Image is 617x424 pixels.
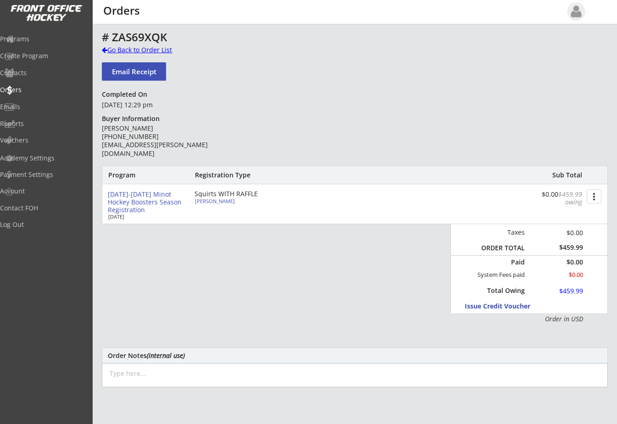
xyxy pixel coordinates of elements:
[525,191,582,206] div: $0.00
[108,191,187,214] div: [DATE]-[DATE] Minot Hockey Boosters Season Registration
[469,271,525,279] div: System Fees paid
[147,351,185,360] em: (internal use)
[531,228,583,237] div: $0.00
[102,90,151,99] div: Completed On
[195,198,297,204] div: [PERSON_NAME]
[477,314,583,324] div: Order in USD
[102,45,196,55] div: Go Back to Order List
[108,352,602,359] div: Order Notes
[587,189,601,204] button: more_vert
[195,191,300,197] div: Squirts WITH RAFFLE
[483,286,525,295] div: Total Owing
[102,100,234,110] div: [DATE] 12:29 pm
[102,115,164,123] div: Buyer Information
[477,228,525,237] div: Taxes
[531,259,583,265] div: $0.00
[108,214,182,219] div: [DATE]
[102,32,541,43] div: # ZAS69XQK
[483,258,525,266] div: Paid
[542,171,582,179] div: Sub Total
[195,171,300,179] div: Registration Type
[477,244,525,252] div: ORDER TOTAL
[102,62,166,81] button: Email Receipt
[558,190,584,206] font: $459.99 owing
[531,243,583,252] div: $459.99
[108,171,158,179] div: Program
[465,300,550,312] button: Issue Credit Voucher
[102,124,234,158] div: [PERSON_NAME] [PHONE_NUMBER] [EMAIL_ADDRESS][PERSON_NAME][DOMAIN_NAME]
[531,271,583,279] div: $0.00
